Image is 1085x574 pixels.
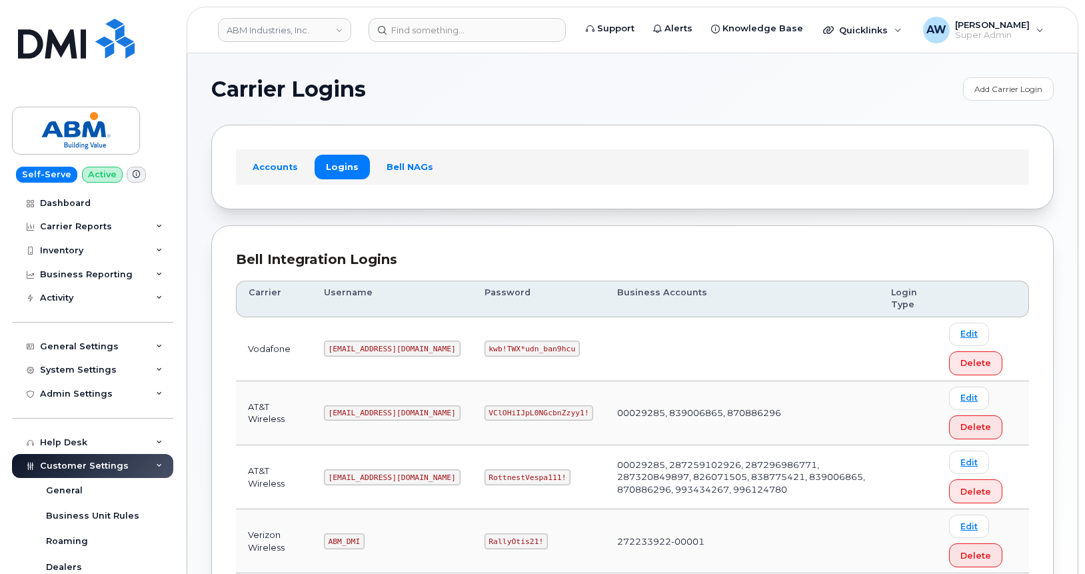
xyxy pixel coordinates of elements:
button: Delete [949,415,1002,439]
th: Username [312,281,473,317]
td: Verizon Wireless [236,509,312,573]
code: RallyOtis21! [485,533,548,549]
code: kwb!TWX*udn_ban9hcu [485,341,580,357]
td: AT&T Wireless [236,381,312,445]
td: Vodafone [236,317,312,381]
a: Bell NAGs [375,155,445,179]
a: Accounts [241,155,309,179]
th: Carrier [236,281,312,317]
th: Business Accounts [605,281,878,317]
td: 00029285, 839006865, 870886296 [605,381,878,445]
td: AT&T Wireless [236,445,312,509]
button: Delete [949,543,1002,567]
th: Password [473,281,606,317]
code: RottnestVespa111! [485,469,571,485]
td: 00029285, 287259102926, 287296986771, 287320849897, 826071505, 838775421, 839006865, 870886296, 9... [605,445,878,509]
code: VClOHiIJpL0NGcbnZzyy1! [485,405,594,421]
th: Login Type [879,281,937,317]
span: Delete [960,421,991,433]
span: Carrier Logins [211,79,366,99]
span: Delete [960,549,991,562]
code: [EMAIL_ADDRESS][DOMAIN_NAME] [324,405,461,421]
a: Edit [949,515,989,538]
code: ABM_DMI [324,533,365,549]
a: Add Carrier Login [963,77,1054,101]
a: Edit [949,451,989,474]
a: Logins [315,155,370,179]
div: Bell Integration Logins [236,250,1029,269]
td: 272233922-00001 [605,509,878,573]
code: [EMAIL_ADDRESS][DOMAIN_NAME] [324,341,461,357]
button: Delete [949,479,1002,503]
button: Delete [949,351,1002,375]
a: Edit [949,323,989,346]
a: Edit [949,387,989,410]
code: [EMAIL_ADDRESS][DOMAIN_NAME] [324,469,461,485]
span: Delete [960,485,991,498]
span: Delete [960,357,991,369]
